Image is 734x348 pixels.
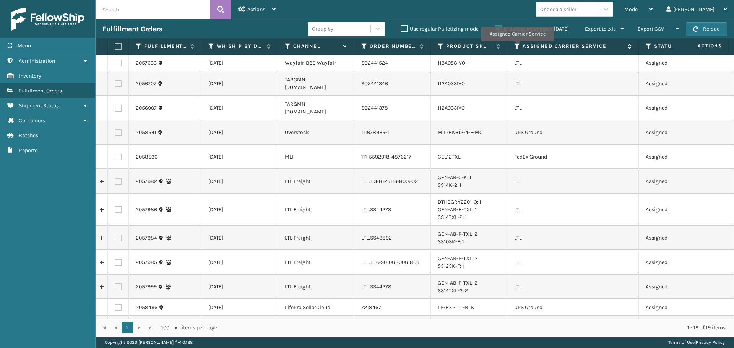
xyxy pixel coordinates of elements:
div: 1 - 19 of 19 items [228,324,726,332]
span: items per page [161,322,217,333]
td: Assigned [639,275,715,299]
span: Administration [19,58,55,64]
td: LTL [507,55,639,71]
a: 1 [122,322,133,333]
a: 2058496 [136,304,158,311]
label: Orders to be shipped [DATE] [495,26,569,32]
td: LTL.SS44278 [354,275,431,299]
label: Assigned Carrier Service [523,43,624,50]
td: UPS Ground [507,120,639,145]
a: 2057986 [136,206,157,214]
a: 2058541 [136,129,156,136]
span: Shipment Status [19,102,59,109]
td: [DATE] [201,250,278,275]
a: SS14TXL-2: 1 [438,214,467,220]
td: 111-5592018-4876217 [354,145,431,169]
td: TARGMN [DOMAIN_NAME] [278,71,354,96]
td: LTL [507,250,639,275]
a: 2057985 [136,259,157,266]
td: [DATE] [201,169,278,194]
span: Menu [18,42,31,49]
a: Terms of Use [668,340,695,345]
td: Assigned [639,316,715,333]
a: GEN-AB-P-TXL: 2 [438,231,477,237]
span: 100 [161,324,173,332]
td: SO2441524 [354,55,431,71]
td: [DATE] [201,194,278,226]
span: Reports [19,147,37,154]
a: SS12SK-F: 1 [438,263,464,269]
div: Group by [312,25,333,33]
td: LTL Freight [278,194,354,226]
label: Order Number [370,43,416,50]
a: 2057982 [136,178,157,185]
h3: Fulfillment Orders [102,24,162,34]
td: Assigned [639,194,715,226]
td: LTL Freight [278,250,354,275]
td: 7218467 [354,299,431,316]
td: LTL [507,71,639,96]
td: UPS Ground [507,316,639,333]
td: UPS Ground [507,299,639,316]
a: 2057999 [136,283,157,291]
span: Fulfillment Orders [19,87,62,94]
a: GEN-AB-C-K: 1 [438,174,471,181]
td: [DATE] [201,145,278,169]
td: [DATE] [201,316,278,333]
td: LTL [507,169,639,194]
td: Assigned [639,226,715,250]
td: [DATE] [201,96,278,120]
a: 112A033IVO [438,105,465,111]
a: GEN-AB-H-TXL: 1 [438,206,477,213]
td: 111678935-1 [354,120,431,145]
td: LTL Freight [278,275,354,299]
td: 7219019 [354,316,431,333]
td: FedEx Ground [507,145,639,169]
td: TARGMN [DOMAIN_NAME] [278,96,354,120]
span: Export to .xls [585,26,616,32]
span: Export CSV [638,26,664,32]
span: Containers [19,117,45,124]
td: LTL [507,96,639,120]
a: MIL-HK612-4-F-MC [438,129,483,136]
a: Privacy Policy [696,340,725,345]
img: logo [11,8,84,31]
td: LTL.111-9901061-0061806 [354,250,431,275]
a: SS14TXL-2: 2 [438,287,468,294]
a: 2057633 [136,59,157,67]
td: Overstock [278,120,354,145]
td: [DATE] [201,299,278,316]
p: Copyright 2023 [PERSON_NAME]™ v 1.0.188 [105,337,193,348]
label: Use regular Palletizing mode [401,26,479,32]
td: Assigned [639,145,715,169]
span: Mode [624,6,638,13]
button: Reload [686,22,727,36]
td: SO2441346 [354,71,431,96]
td: LifePro SellerCloud [278,316,354,333]
a: SS10SK-F: 1 [438,238,464,245]
td: Assigned [639,250,715,275]
label: Status [654,43,700,50]
td: Wayfair-B2B Wayfair [278,55,354,71]
span: Inventory [19,73,41,79]
a: GEN-AB-P-TXL: 2 [438,280,477,286]
td: Assigned [639,169,715,194]
a: SS14K-2: 1 [438,182,461,188]
td: Assigned [639,96,715,120]
td: Assigned [639,299,715,316]
td: LTL.SS43892 [354,226,431,250]
a: 112A033IVO [438,80,465,87]
td: LTL [507,194,639,226]
a: 2057984 [136,234,157,242]
td: SO2441378 [354,96,431,120]
td: LTL Freight [278,226,354,250]
span: Batches [19,132,38,139]
span: Actions [247,6,265,13]
td: LifePro SellerCloud [278,299,354,316]
a: LP-HXPLTL-BLK [438,304,474,311]
td: Assigned [639,55,715,71]
div: Choose a seller [540,5,576,13]
a: DTHBGRY2201-Q: 1 [438,199,481,205]
span: Actions [674,40,727,52]
label: Fulfillment Order Id [144,43,187,50]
